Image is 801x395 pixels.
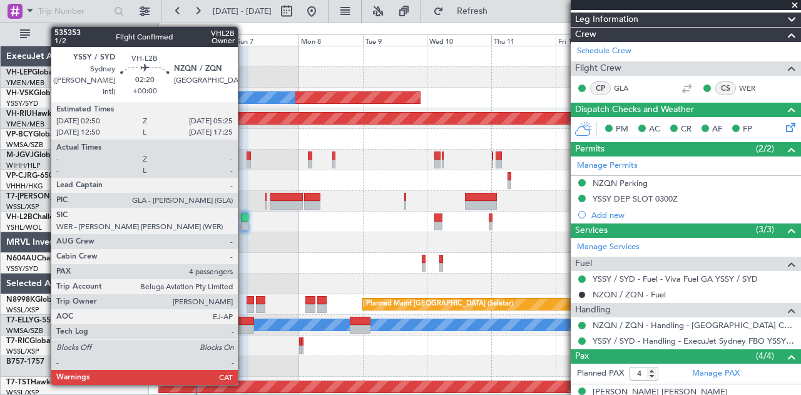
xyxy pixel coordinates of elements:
input: Trip Number [38,2,110,21]
a: NZQN / ZQN - Handling - [GEOGRAPHIC_DATA] Corporate Jet Services NZQN / ZQN [593,320,795,331]
a: Manage Services [577,241,640,254]
span: Crew [575,28,596,42]
div: YSSY DEP SLOT 0300Z [593,193,678,204]
a: YMEN/MEB [6,78,44,88]
button: Refresh [427,1,503,21]
div: [DATE] [161,25,182,36]
span: VP-BCY [6,131,33,138]
a: Manage PAX [692,367,740,380]
a: T7-TSTHawker 900XP [6,379,83,386]
div: Sun 7 [234,34,298,46]
a: T7-[PERSON_NAME]Global 7500 [6,193,121,200]
span: VH-LEP [6,69,32,76]
div: CP [590,81,611,95]
a: WMSA/SZB [6,326,43,336]
span: AC [649,123,660,136]
a: YSSY/SYD [6,264,38,274]
a: YSSY / SYD - Fuel - Viva Fuel GA YSSY / SYD [593,274,758,284]
span: T7-ELLY [6,317,34,324]
a: YMEN/MEB [6,120,44,129]
span: M-JGVJ [6,151,34,159]
div: CS [715,81,736,95]
a: VH-VSKGlobal Express XRS [6,90,103,97]
span: Refresh [446,7,499,16]
a: Manage Permits [577,160,638,172]
a: WMSA/SZB [6,140,43,150]
span: T7-RIC [6,337,29,345]
a: VH-RIUHawker 800XP [6,110,84,118]
a: YSSY/SYD [6,99,38,108]
a: NZQN / ZQN - Fuel [593,289,666,300]
span: AF [712,123,722,136]
a: VP-BCYGlobal 5000 [6,131,76,138]
a: WER [739,83,767,94]
a: Schedule Crew [577,45,631,58]
a: YSHL/WOL [6,223,42,232]
span: CR [681,123,691,136]
span: Pax [575,349,589,364]
span: [DATE] - [DATE] [213,6,272,17]
span: (2/2) [756,142,774,155]
div: Add new [591,210,795,220]
div: Mon 8 [298,34,363,46]
span: VH-VSK [6,90,34,97]
div: Sat 6 [170,34,234,46]
a: B757-1757 [6,358,44,366]
span: N604AU [6,255,37,262]
span: Handling [575,303,611,317]
span: N8998K [6,296,35,304]
span: All Aircraft [33,30,132,39]
a: M-JGVJGlobal 5000 [6,151,76,159]
span: Services [575,223,608,238]
a: T7-ELLYG-550 [6,317,55,324]
span: VH-L2B [6,213,33,221]
div: Planned Maint [GEOGRAPHIC_DATA] (Seletar) [366,295,513,314]
div: NZQN Parking [593,178,648,188]
button: All Aircraft [14,24,136,44]
span: FP [743,123,752,136]
span: Flight Crew [575,61,621,76]
a: VHHH/HKG [6,182,43,191]
span: Permits [575,142,605,156]
a: WIHH/HLP [6,161,41,170]
span: Fuel [575,257,592,271]
span: (3/3) [756,223,774,236]
a: WSSL/XSP [6,202,39,212]
div: Wed 10 [427,34,491,46]
span: VP-CJR [6,172,32,180]
span: VH-RIU [6,110,32,118]
span: T7-TST [6,379,31,386]
span: Leg Information [575,13,638,27]
div: Tue 9 [363,34,427,46]
a: WSSL/XSP [6,347,39,356]
div: Fri 12 [556,34,620,46]
a: N604AUChallenger 604 [6,255,91,262]
a: YSSY / SYD - Handling - ExecuJet Sydney FBO YSSY / SYD [593,336,795,346]
a: VH-LEPGlobal 6000 [6,69,74,76]
label: Planned PAX [577,367,624,380]
a: VP-CJRG-650 [6,172,53,180]
a: N8998KGlobal 6000 [6,296,78,304]
span: (4/4) [756,349,774,362]
a: VH-L2BChallenger 604 [6,213,86,221]
span: T7-[PERSON_NAME] [6,193,79,200]
span: Dispatch Checks and Weather [575,103,694,117]
a: WSSL/XSP [6,305,39,315]
a: GLA [614,83,642,94]
div: Thu 11 [491,34,556,46]
span: B757-1 [6,358,31,366]
span: PM [616,123,628,136]
a: T7-RICGlobal 6000 [6,337,72,345]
